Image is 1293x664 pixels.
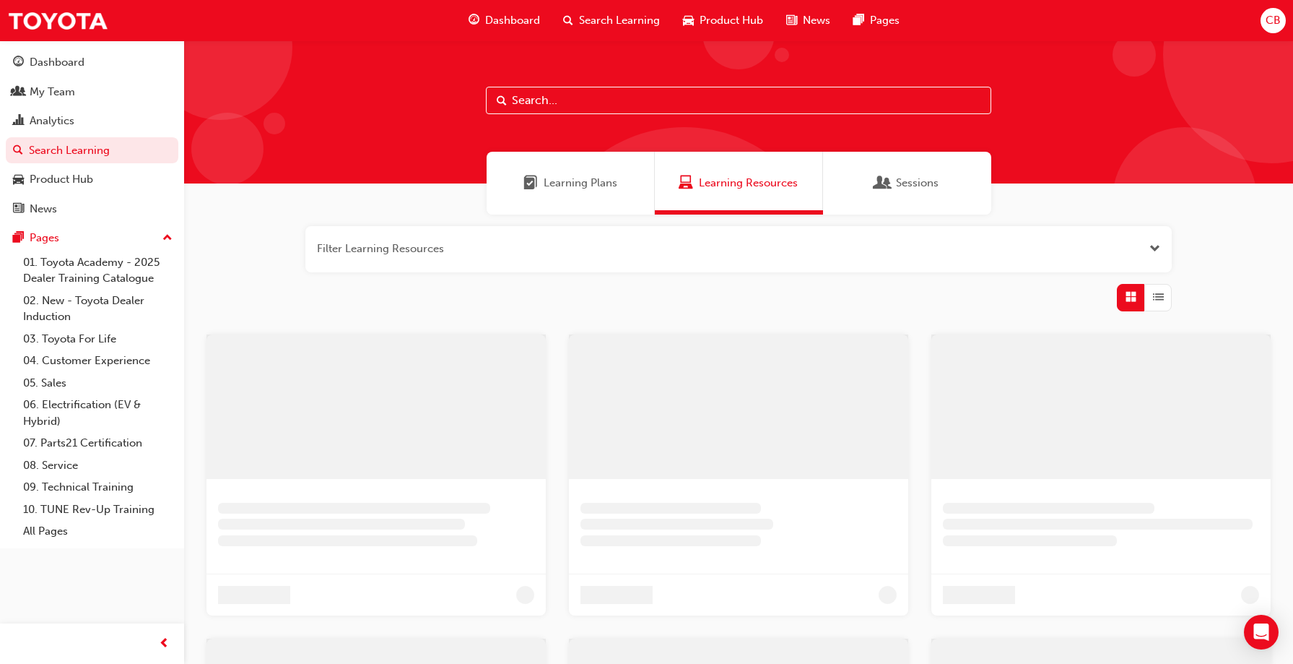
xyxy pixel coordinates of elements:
[842,6,911,35] a: pages-iconPages
[671,6,775,35] a: car-iconProduct Hub
[6,225,178,251] button: Pages
[13,203,24,216] span: news-icon
[17,251,178,290] a: 01. Toyota Academy - 2025 Dealer Training Catalogue
[159,635,170,653] span: prev-icon
[6,137,178,164] a: Search Learning
[552,6,671,35] a: search-iconSearch Learning
[876,175,890,191] span: Sessions
[775,6,842,35] a: news-iconNews
[896,175,939,191] span: Sessions
[786,12,797,30] span: news-icon
[823,152,991,215] a: SessionsSessions
[579,12,660,29] span: Search Learning
[17,432,178,454] a: 07. Parts21 Certification
[1266,12,1281,29] span: CB
[655,152,823,215] a: Learning ResourcesLearning Resources
[870,12,900,29] span: Pages
[13,145,23,158] span: search-icon
[6,79,178,105] a: My Team
[497,92,507,109] span: Search
[6,46,178,225] button: DashboardMy TeamAnalyticsSearch LearningProduct HubNews
[17,290,178,328] a: 02. New - Toyota Dealer Induction
[30,171,93,188] div: Product Hub
[17,350,178,372] a: 04. Customer Experience
[486,87,991,114] input: Search...
[1153,289,1164,306] span: List
[17,476,178,499] a: 09. Technical Training
[487,152,655,215] a: Learning PlansLearning Plans
[6,196,178,223] a: News
[6,49,178,76] a: Dashboard
[485,12,540,29] span: Dashboard
[30,230,59,246] div: Pages
[1261,8,1286,33] button: CB
[30,201,57,217] div: News
[523,175,538,191] span: Learning Plans
[13,56,24,69] span: guage-icon
[853,12,864,30] span: pages-icon
[679,175,693,191] span: Learning Resources
[1244,615,1279,650] div: Open Intercom Messenger
[13,115,24,128] span: chart-icon
[30,84,75,100] div: My Team
[30,54,84,71] div: Dashboard
[17,372,178,394] a: 05. Sales
[1126,289,1136,306] span: Grid
[17,520,178,543] a: All Pages
[457,6,552,35] a: guage-iconDashboard
[13,173,24,186] span: car-icon
[6,166,178,193] a: Product Hub
[699,175,798,191] span: Learning Resources
[700,12,763,29] span: Product Hub
[13,86,24,99] span: people-icon
[563,12,573,30] span: search-icon
[17,454,178,477] a: 08. Service
[13,232,24,245] span: pages-icon
[544,175,617,191] span: Learning Plans
[6,108,178,134] a: Analytics
[17,328,178,350] a: 03. Toyota For Life
[7,4,108,37] img: Trak
[1149,241,1160,257] button: Open the filter
[683,12,694,30] span: car-icon
[17,499,178,521] a: 10. TUNE Rev-Up Training
[30,113,74,129] div: Analytics
[469,12,479,30] span: guage-icon
[803,12,830,29] span: News
[17,394,178,432] a: 06. Electrification (EV & Hybrid)
[162,229,173,248] span: up-icon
